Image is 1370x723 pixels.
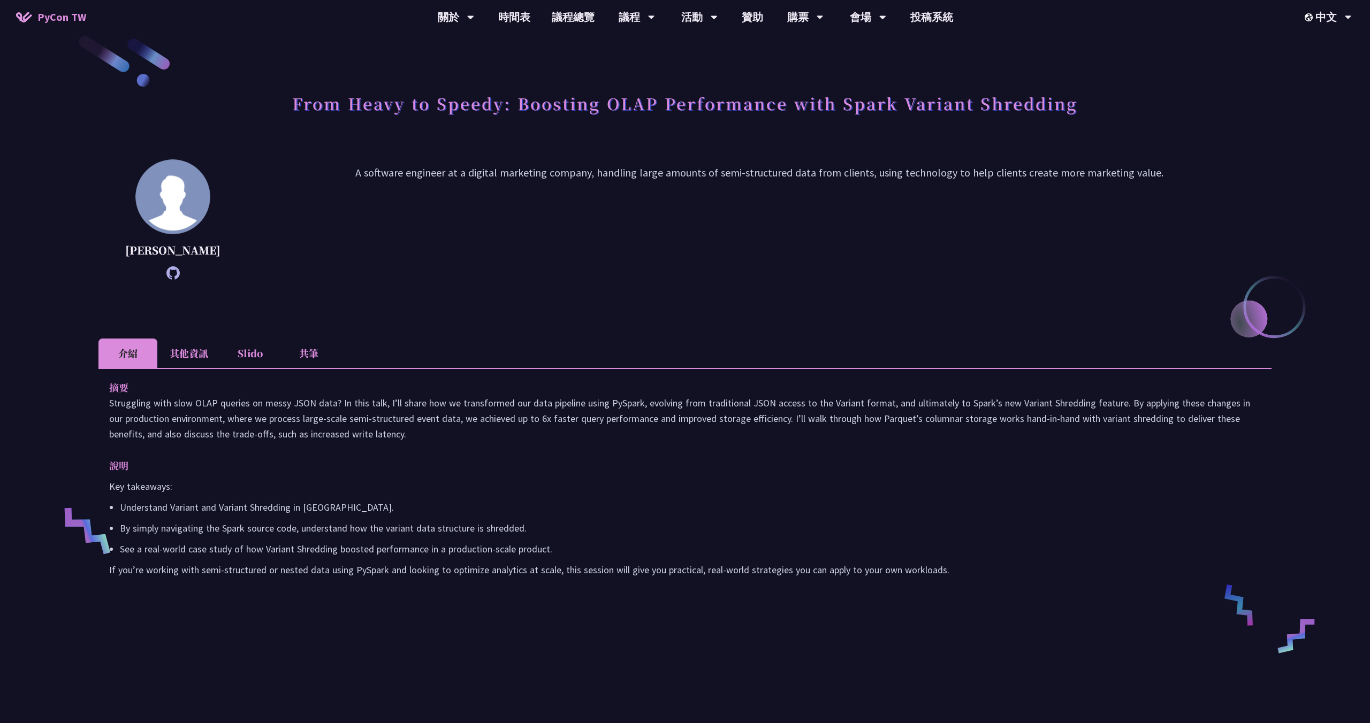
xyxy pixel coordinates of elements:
[125,242,220,258] p: [PERSON_NAME]
[220,339,279,368] li: Slido
[1305,13,1315,21] img: Locale Icon
[109,562,1261,578] p: If you’re working with semi-structured or nested data using PySpark and looking to optimize analy...
[5,4,97,30] a: PyCon TW
[292,87,1078,119] h1: From Heavy to Speedy: Boosting OLAP Performance with Spark Variant Shredding
[120,499,1261,515] p: Understand Variant and Variant Shredding in [GEOGRAPHIC_DATA].
[120,541,1261,557] p: See a real-world case study of how Variant Shredding boosted performance in a production-scale pr...
[109,479,1261,494] p: Key takeaways:
[109,380,1239,395] p: 摘要
[157,339,220,368] li: 其他資訊
[16,12,32,22] img: Home icon of PyCon TW 2025
[109,395,1261,442] p: Struggling with slow OLAP queries on messy JSON data? In this talk, I’ll share how we transformed...
[109,458,1239,473] p: 說明
[247,165,1272,274] p: A software engineer at a digital marketing company, handling large amounts of semi-structured dat...
[37,9,86,25] span: PyCon TW
[279,339,338,368] li: 共筆
[120,520,1261,536] p: By simply navigating the Spark source code, understand how the variant data structure is shredded.
[98,339,157,368] li: 介紹
[135,159,210,234] img: Wei Jun Cheng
